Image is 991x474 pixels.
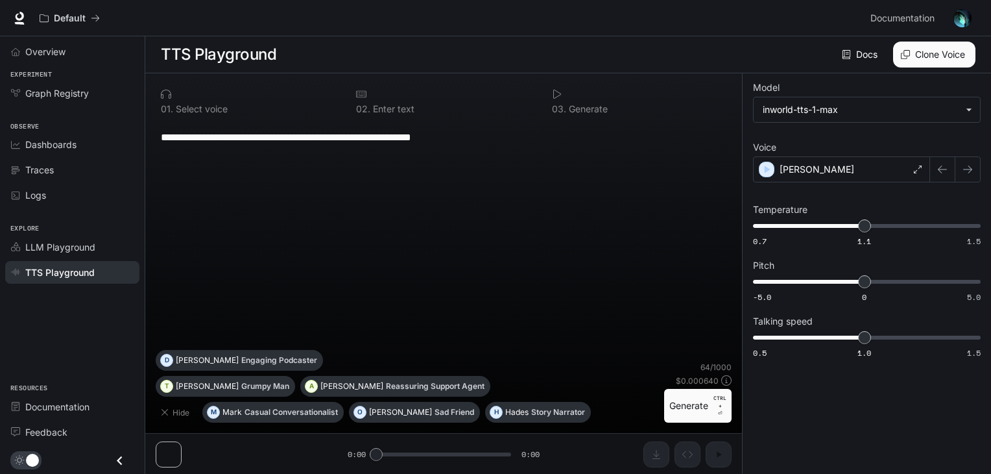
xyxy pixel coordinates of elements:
span: Graph Registry [25,86,89,100]
p: Casual Conversationalist [245,408,338,416]
p: Temperature [753,205,807,214]
a: Overview [5,40,139,63]
img: User avatar [953,9,972,27]
p: ⏎ [713,394,726,418]
p: Hades [505,408,529,416]
p: Generate [566,105,608,114]
span: 0.5 [753,347,767,358]
span: 1.5 [967,236,981,247]
span: Dashboards [25,138,77,151]
span: TTS Playground [25,266,95,279]
p: 0 3 . [552,105,566,114]
span: 1.5 [967,347,981,358]
button: User avatar [949,5,975,31]
p: Voice [753,143,776,152]
p: [PERSON_NAME] [176,356,239,364]
span: Documentation [870,10,935,27]
p: Mark [222,408,242,416]
button: T[PERSON_NAME]Grumpy Man [156,376,295,397]
button: Clone Voice [893,42,975,68]
a: Documentation [865,5,944,31]
p: Enter text [370,105,414,114]
p: 64 / 1000 [700,362,732,373]
p: Select voice [173,105,228,114]
button: Close drawer [105,447,134,474]
p: Model [753,83,780,92]
p: [PERSON_NAME] [369,408,432,416]
p: CTRL + [713,394,726,410]
span: Documentation [25,400,90,414]
span: 0.7 [753,236,767,247]
a: Feedback [5,421,139,443]
a: LLM Playground [5,236,139,258]
p: Talking speed [753,317,813,326]
button: O[PERSON_NAME]Sad Friend [349,402,480,423]
span: 1.0 [857,347,871,358]
button: GenerateCTRL +⏎ [664,389,732,423]
button: D[PERSON_NAME]Engaging Podcaster [156,350,323,371]
p: 0 1 . [161,105,173,114]
div: O [354,402,366,423]
p: Engaging Podcaster [241,356,317,364]
span: Dark mode toggle [26,453,39,467]
p: Sad Friend [435,408,474,416]
p: Grumpy Man [241,382,289,390]
div: D [161,350,173,371]
p: $ 0.000640 [676,375,719,386]
span: 0 [862,292,866,303]
button: Hide [156,402,197,423]
span: -5.0 [753,292,771,303]
div: H [490,402,502,423]
span: Feedback [25,425,67,439]
button: All workspaces [34,5,106,31]
p: [PERSON_NAME] [780,163,854,176]
a: Dashboards [5,133,139,156]
p: [PERSON_NAME] [176,382,239,390]
span: LLM Playground [25,240,95,254]
p: 0 2 . [356,105,370,114]
span: Traces [25,163,54,177]
span: Logs [25,188,46,202]
a: TTS Playground [5,261,139,284]
p: Story Narrator [531,408,585,416]
p: Reassuring Support Agent [386,382,484,390]
span: 1.1 [857,236,871,247]
a: Documentation [5,395,139,418]
a: Docs [839,42,883,68]
span: 5.0 [967,292,981,303]
button: A[PERSON_NAME]Reassuring Support Agent [300,376,490,397]
button: MMarkCasual Conversationalist [202,402,344,423]
a: Traces [5,158,139,181]
a: Logs [5,184,139,206]
button: HHadesStory Narrator [485,402,591,423]
h1: TTS Playground [161,42,276,68]
div: A [305,376,317,397]
div: inworld-tts-1-max [763,103,959,116]
div: M [208,402,219,423]
a: Graph Registry [5,82,139,105]
p: Default [54,13,86,24]
div: inworld-tts-1-max [754,97,980,122]
div: T [161,376,173,397]
p: [PERSON_NAME] [320,382,383,390]
span: Overview [25,45,66,58]
p: Pitch [753,261,774,270]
